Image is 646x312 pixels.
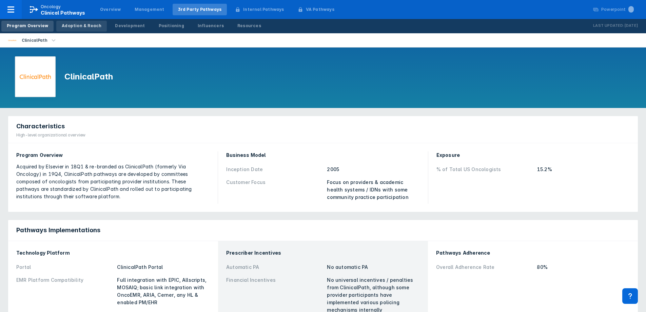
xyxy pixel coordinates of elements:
div: Powerpoint [601,6,634,13]
a: Management [129,4,170,15]
div: Customer Focus [226,179,323,201]
div: Business Model [226,151,419,159]
div: EMR Platform Compatibility [16,276,113,306]
div: Contact Support [622,288,638,304]
div: Focus on providers & academic health systems / IDNs with some community practice participation [327,179,419,201]
a: Program Overview [1,21,54,32]
div: Program Overview [7,23,48,29]
img: via-oncology [20,61,51,92]
h1: ClinicalPath [64,71,113,82]
div: Positioning [159,23,184,29]
a: 3rd Party Pathways [173,4,227,15]
div: Automatic PA [226,263,323,271]
div: Full integration with EPIC, Allscripts, MOSAIQ; basic link integration with OncoEMR, ARIA, Cerner... [117,276,210,306]
div: ClinicalPath Portal [117,263,210,271]
a: Positioning [153,21,190,32]
div: Exposure [436,151,630,159]
div: 2005 [327,166,419,173]
div: Resources [237,23,261,29]
div: No automatic PA [327,263,420,271]
div: Prescriber Incentives [226,249,420,257]
div: Inception Date [226,166,323,173]
div: 3rd Party Pathways [178,6,222,13]
div: VA Pathways [306,6,334,13]
div: Technology Platform [16,249,210,257]
div: High-level organizational overview [16,132,85,138]
div: ClinicalPath [19,36,50,45]
div: Development [115,23,145,29]
a: Adoption & Reach [56,21,107,32]
div: Management [135,6,164,13]
a: Resources [232,21,267,32]
div: Program Overview [16,151,210,159]
div: Overview [100,6,121,13]
span: Characteristics [16,122,65,130]
div: Influencers [198,23,224,29]
a: Overview [95,4,126,15]
div: Overall Adherence Rate [436,263,533,271]
a: Influencers [192,21,229,32]
div: Adoption & Reach [62,23,101,29]
div: 80% [537,263,630,271]
p: Last Updated: [593,22,624,29]
div: 15.2% [537,166,630,173]
span: Pathways Implementations [16,226,100,234]
img: via-oncology [8,36,16,44]
span: Clinical Pathways [41,10,85,16]
div: Portal [16,263,113,271]
p: [DATE] [624,22,638,29]
div: % of Total US Oncologists [436,166,533,173]
div: Pathways Adherence [436,249,630,257]
div: Acquired by Elsevier in 18Q1 & re-branded as ClinicalPath (formerly Via Oncology) in 19Q4, Clinic... [16,163,210,200]
a: Development [110,21,150,32]
div: Internal Pathways [243,6,284,13]
p: Oncology [41,4,61,10]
